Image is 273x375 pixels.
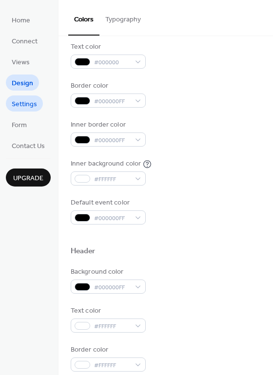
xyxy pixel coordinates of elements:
div: Text color [71,42,144,52]
div: Background color [71,267,144,277]
a: Contact Us [6,137,51,153]
a: Settings [6,95,43,112]
span: #FFFFFF [94,174,130,185]
span: Connect [12,37,38,47]
span: #000000FF [94,213,130,224]
div: Border color [71,345,144,355]
div: Default event color [71,198,144,208]
span: Settings [12,99,37,110]
span: Views [12,57,30,68]
span: Upgrade [13,173,43,184]
div: Header [71,246,96,257]
span: #FFFFFF [94,321,130,332]
span: #FFFFFF [94,360,130,371]
div: Inner background color [71,159,141,169]
span: #000000 [94,57,130,68]
div: Text color [71,306,144,316]
span: #000000FF [94,282,130,293]
a: Connect [6,33,43,49]
span: Form [12,120,27,131]
span: Home [12,16,30,26]
span: #000000FF [94,135,130,146]
div: Border color [71,81,144,91]
span: Design [12,78,33,89]
a: Form [6,116,33,132]
span: #000000FF [94,96,130,107]
div: Inner border color [71,120,144,130]
a: Views [6,54,36,70]
span: Contact Us [12,141,45,151]
button: Upgrade [6,169,51,187]
a: Design [6,75,39,91]
a: Home [6,12,36,28]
